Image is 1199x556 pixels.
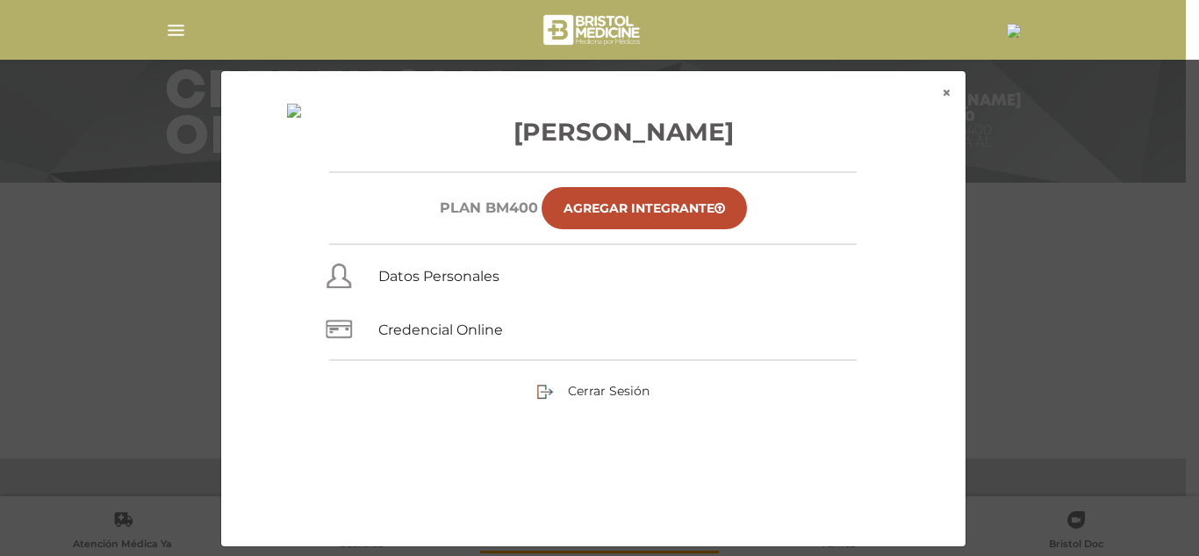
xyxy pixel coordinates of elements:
[165,19,187,41] img: Cober_menu-lines-white.svg
[440,199,538,216] h6: Plan BM400
[541,9,645,51] img: bristol-medicine-blanco.png
[568,383,650,399] span: Cerrar Sesión
[536,383,554,401] img: sign-out.png
[542,187,747,229] a: Agregar Integrante
[928,71,966,115] button: ×
[378,268,499,285] a: Datos Personales
[263,113,923,150] h3: [PERSON_NAME]
[287,104,301,118] img: 26452
[378,321,503,338] a: Credencial Online
[1007,24,1021,38] img: 26452
[536,383,650,399] a: Cerrar Sesión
